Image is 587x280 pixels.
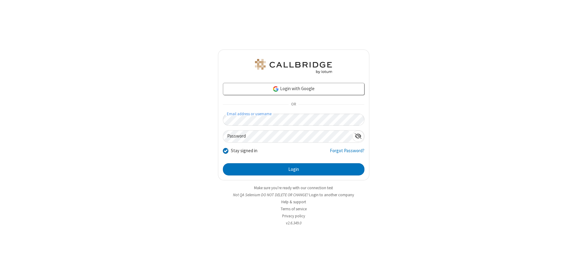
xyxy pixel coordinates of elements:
input: Email address or username [223,114,364,126]
li: v2.6.349.0 [218,220,369,226]
label: Stay signed in [231,147,257,154]
div: Show password [352,131,364,142]
a: Make sure you're ready with our connection test [254,185,333,190]
a: Privacy policy [282,213,305,219]
a: Help & support [281,199,306,204]
iframe: Chat [572,264,582,276]
span: OR [289,100,298,109]
img: google-icon.png [272,86,279,92]
li: Not QA Selenium DO NOT DELETE OR CHANGE? [218,192,369,198]
a: Login with Google [223,83,364,95]
img: QA Selenium DO NOT DELETE OR CHANGE [254,59,333,74]
button: Login [223,163,364,175]
a: Terms of service [281,206,307,212]
input: Password [223,131,352,142]
button: Login to another company [309,192,354,198]
a: Forgot Password? [330,147,364,159]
